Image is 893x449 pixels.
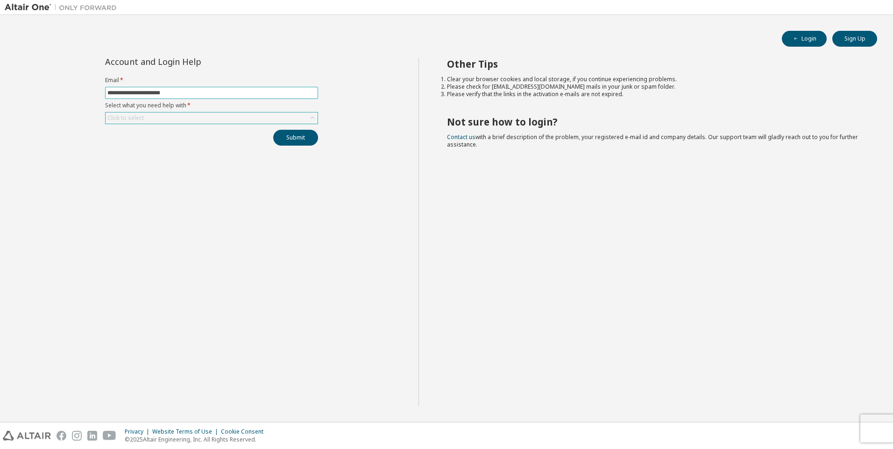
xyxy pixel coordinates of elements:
img: linkedin.svg [87,431,97,441]
div: Cookie Consent [221,428,269,435]
button: Login [782,31,827,47]
img: facebook.svg [57,431,66,441]
div: Website Terms of Use [152,428,221,435]
li: Please verify that the links in the activation e-mails are not expired. [447,91,861,98]
h2: Other Tips [447,58,861,70]
img: Altair One [5,3,121,12]
div: Privacy [125,428,152,435]
img: youtube.svg [103,431,116,441]
span: with a brief description of the problem, your registered e-mail id and company details. Our suppo... [447,133,858,148]
img: altair_logo.svg [3,431,51,441]
li: Please check for [EMAIL_ADDRESS][DOMAIN_NAME] mails in your junk or spam folder. [447,83,861,91]
label: Email [105,77,318,84]
h2: Not sure how to login? [447,116,861,128]
div: Account and Login Help [105,58,276,65]
a: Contact us [447,133,475,141]
p: © 2025 Altair Engineering, Inc. All Rights Reserved. [125,435,269,443]
img: instagram.svg [72,431,82,441]
li: Clear your browser cookies and local storage, if you continue experiencing problems. [447,76,861,83]
div: Click to select [106,112,318,124]
div: Click to select [107,114,144,122]
button: Submit [273,130,318,146]
label: Select what you need help with [105,102,318,109]
button: Sign Up [832,31,877,47]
